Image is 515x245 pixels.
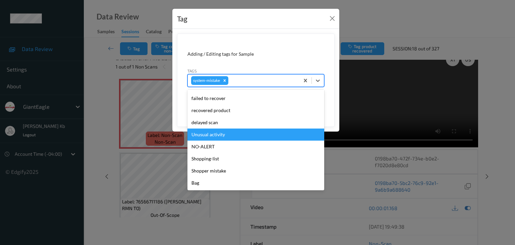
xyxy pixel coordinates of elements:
div: Adding / Editing tags for Sample [187,51,324,57]
label: Tags [187,68,197,74]
div: NO-ALERT [187,141,324,153]
div: Remove system-mistake [221,76,228,85]
div: system-mistake [191,76,221,85]
div: failed to recover [187,92,324,104]
button: Close [328,14,337,23]
div: Shopper mistake [187,165,324,177]
div: recovered product [187,104,324,116]
div: Bag [187,177,324,189]
div: Shopping-list [187,153,324,165]
div: delayed scan [187,116,324,129]
div: Unusual activity [187,129,324,141]
div: Tag [177,13,187,24]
